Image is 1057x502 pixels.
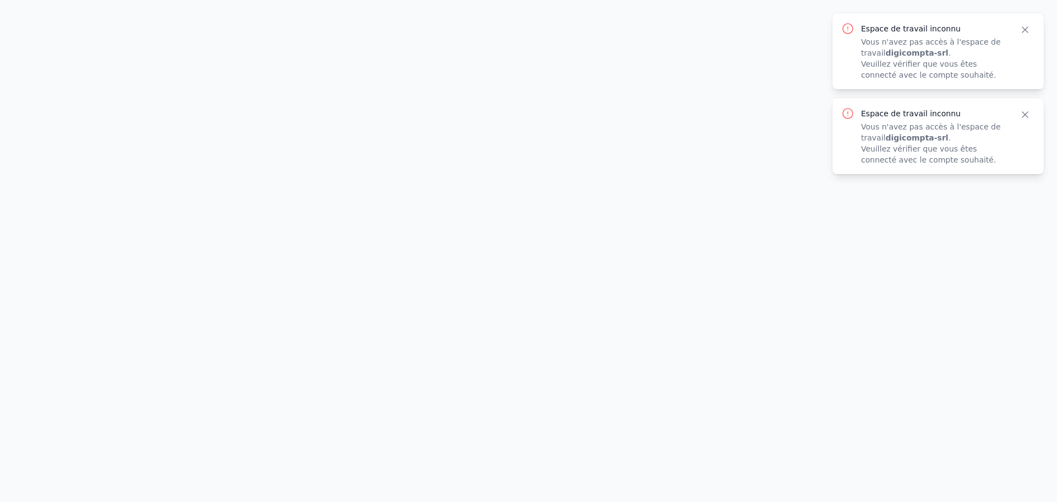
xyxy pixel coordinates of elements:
[885,133,948,142] strong: digicompta-srl
[885,48,948,57] strong: digicompta-srl
[861,108,1006,119] p: Espace de travail inconnu
[861,36,1006,80] p: Vous n'avez pas accès à l'espace de travail . Veuillez vérifier que vous êtes connecté avec le co...
[861,121,1006,165] p: Vous n'avez pas accès à l'espace de travail . Veuillez vérifier que vous êtes connecté avec le co...
[861,23,1006,34] p: Espace de travail inconnu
